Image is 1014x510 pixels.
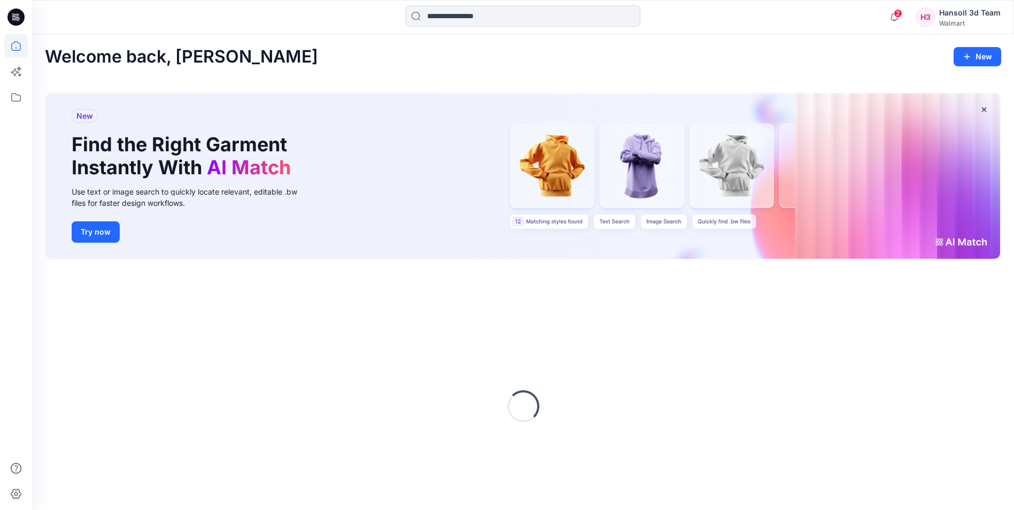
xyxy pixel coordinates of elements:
[72,221,120,243] button: Try now
[72,133,296,179] h1: Find the Right Garment Instantly With
[916,7,935,27] div: H3
[207,156,291,179] span: AI Match
[76,110,93,122] span: New
[72,186,312,208] div: Use text or image search to quickly locate relevant, editable .bw files for faster design workflows.
[939,6,1001,19] div: Hansoll 3d Team
[954,47,1001,66] button: New
[45,47,318,67] h2: Welcome back, [PERSON_NAME]
[939,19,1001,27] div: Walmart
[894,9,902,18] span: 2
